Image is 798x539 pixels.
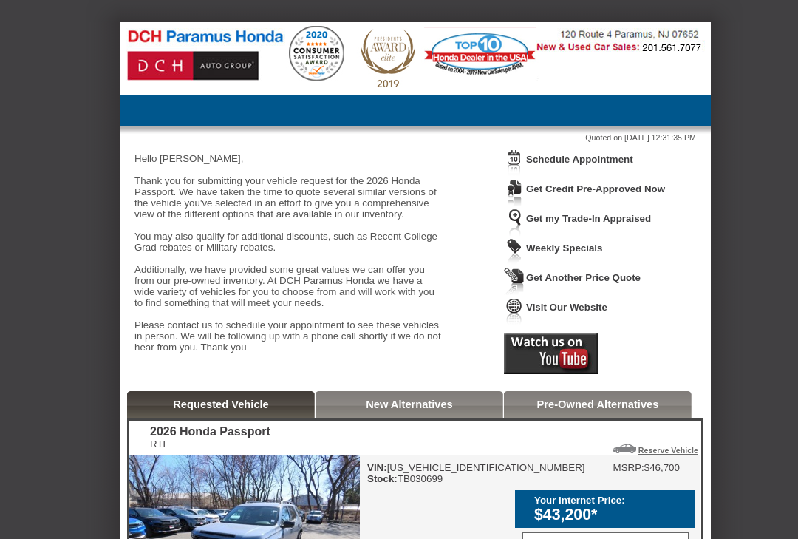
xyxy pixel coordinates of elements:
a: Reserve Vehicle [638,446,698,455]
td: MSRP: [613,462,644,473]
img: Icon_WeeklySpecials.png [504,238,525,265]
a: Pre-Owned Alternatives [537,399,659,410]
img: Icon_ReserveVehicleCar.png [613,444,636,453]
a: Visit Our Website [526,302,607,313]
b: VIN: [367,462,387,473]
td: $46,700 [644,462,680,473]
a: Get Credit Pre-Approved Now [526,183,665,194]
img: Icon_CreditApproval.png [504,179,525,206]
a: Get Another Price Quote [526,272,641,283]
a: New Alternatives [366,399,453,410]
a: Requested Vehicle [173,399,269,410]
div: $43,200* [534,506,688,524]
div: RTL [150,438,270,450]
img: Icon_VisitWebsite.png [504,297,525,325]
div: 2026 Honda Passport [150,425,270,438]
a: Weekly Specials [526,243,602,254]
a: Get my Trade-In Appraised [526,213,651,224]
img: Icon_GetQuote.png [504,268,525,295]
div: Your Internet Price: [534,495,688,506]
b: Stock: [367,473,398,484]
img: Icon_ScheduleAppointment.png [504,149,525,177]
div: [US_VEHICLE_IDENTIFICATION_NUMBER] TB030699 [367,462,585,484]
img: Icon_Youtube2.png [504,333,598,374]
div: Hello [PERSON_NAME], Thank you for submitting your vehicle request for the 2026 Honda Passport. W... [134,142,445,364]
img: Icon_TradeInAppraisal.png [504,209,525,236]
a: Schedule Appointment [526,154,633,165]
div: Quoted on [DATE] 12:31:35 PM [134,133,696,142]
